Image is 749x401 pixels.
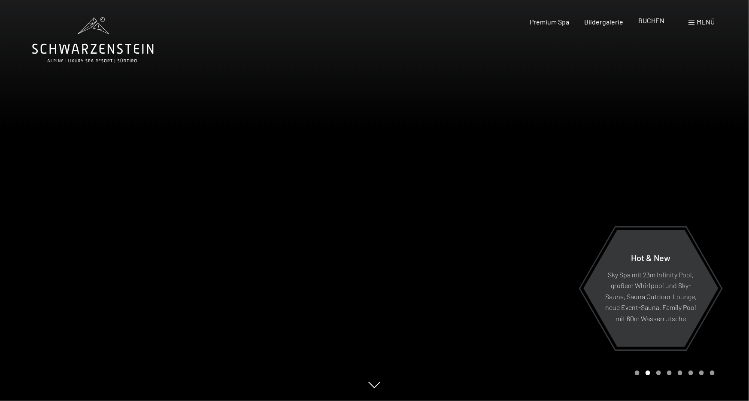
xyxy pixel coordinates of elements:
[632,371,715,375] div: Carousel Pagination
[697,18,715,26] span: Menü
[585,18,624,26] a: Bildergalerie
[631,252,671,263] span: Hot & New
[583,229,719,347] a: Hot & New Sky Spa mit 23m Infinity Pool, großem Whirlpool und Sky-Sauna, Sauna Outdoor Lounge, ne...
[710,371,715,375] div: Carousel Page 8
[656,371,661,375] div: Carousel Page 3
[699,371,704,375] div: Carousel Page 7
[688,371,693,375] div: Carousel Page 6
[678,371,682,375] div: Carousel Page 5
[667,371,672,375] div: Carousel Page 4
[604,269,697,324] p: Sky Spa mit 23m Infinity Pool, großem Whirlpool und Sky-Sauna, Sauna Outdoor Lounge, neue Event-S...
[639,16,665,24] a: BUCHEN
[646,371,650,375] div: Carousel Page 2 (Current Slide)
[635,371,640,375] div: Carousel Page 1
[530,18,569,26] a: Premium Spa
